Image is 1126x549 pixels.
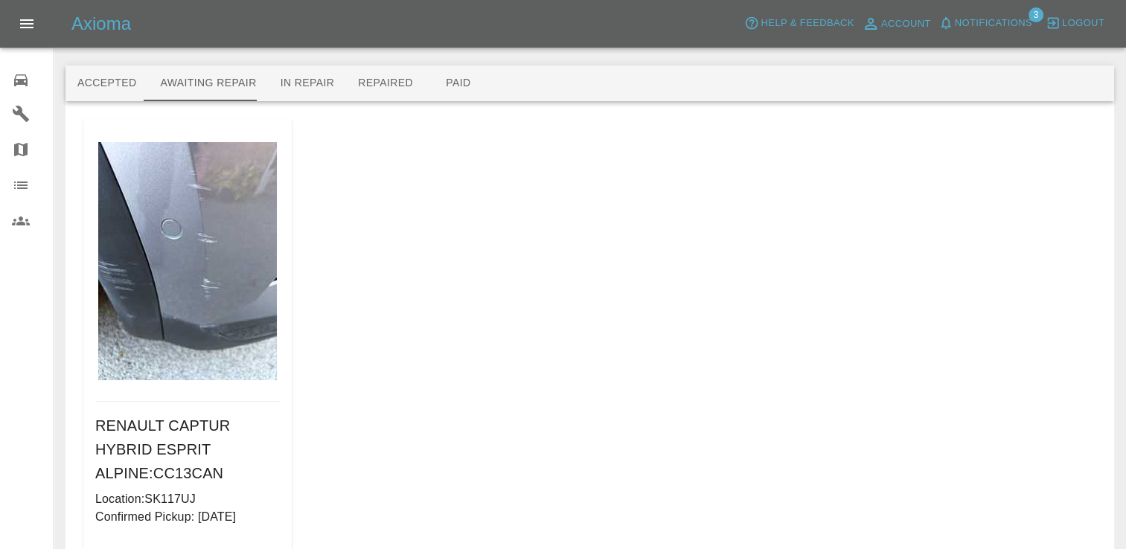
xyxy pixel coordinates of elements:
[425,65,492,101] button: Paid
[1042,12,1108,35] button: Logout
[269,65,347,101] button: In Repair
[95,490,280,508] p: Location: SK117UJ
[71,12,131,36] h5: Axioma
[740,12,857,35] button: Help & Feedback
[881,16,931,33] span: Account
[148,65,268,101] button: Awaiting Repair
[761,15,854,32] span: Help & Feedback
[9,6,45,42] button: Open drawer
[95,414,280,485] h6: RENAULT CAPTUR HYBRID ESPRIT ALPINE : CC13CAN
[95,508,280,526] p: Confirmed Pickup: [DATE]
[346,65,425,101] button: Repaired
[858,12,935,36] a: Account
[65,65,148,101] button: Accepted
[955,15,1032,32] span: Notifications
[1062,15,1104,32] span: Logout
[1029,7,1043,22] span: 3
[935,12,1036,35] button: Notifications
